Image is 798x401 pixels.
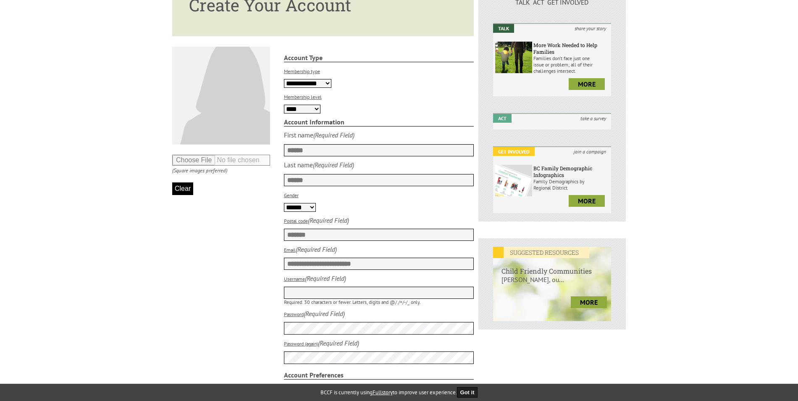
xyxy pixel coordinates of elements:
p: Family Demographics by Regional District [533,178,609,191]
h6: BC Family Demographic Infographics [533,165,609,178]
strong: Account Information [284,118,474,127]
i: (Square images preferred) [172,167,227,174]
i: (Required Field) [313,161,354,169]
p: [PERSON_NAME], ou... [493,275,611,292]
label: Password (again) [284,340,318,347]
em: Act [493,114,512,123]
div: Last name [284,161,313,169]
button: Clear [172,182,193,195]
label: Username [284,276,305,282]
i: (Required Field) [308,216,349,224]
strong: Account Preferences [284,371,474,380]
a: more [569,195,605,207]
label: Postal code [284,218,308,224]
a: Fullstory [373,389,393,396]
button: Got it [457,387,478,398]
label: Membership level [284,94,322,100]
a: more [571,296,607,308]
i: (Required Field) [304,309,345,318]
em: SUGGESTED RESOURCES [493,247,589,258]
h6: More Work Needed to Help Families [533,42,609,55]
i: (Required Field) [313,131,354,139]
label: Membership type [284,68,320,74]
em: Get Involved [493,147,535,156]
label: Password [284,311,304,317]
label: Email [284,247,296,253]
img: Default User Photo [172,47,270,145]
i: (Required Field) [305,274,346,282]
i: (Required Field) [296,245,337,253]
p: Families don’t face just one issue or problem; all of their challenges intersect. [533,55,609,74]
strong: Account Type [284,53,474,62]
label: Gender [284,192,299,198]
i: join a campaign [569,147,611,156]
p: Required. 30 characters or fewer. Letters, digits and @/./+/-/_ only. [284,299,474,305]
i: take a survey [575,114,611,123]
h6: Child Friendly Communities [493,258,611,275]
a: more [569,78,605,90]
div: First name [284,131,313,139]
em: Talk [493,24,514,33]
i: (Required Field) [318,339,359,347]
i: share your story [570,24,611,33]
